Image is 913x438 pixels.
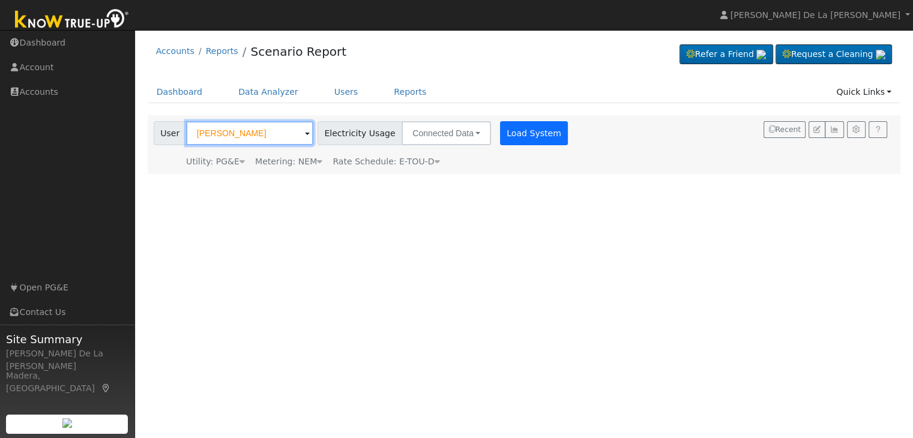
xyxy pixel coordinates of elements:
div: Madera, [GEOGRAPHIC_DATA] [6,370,128,395]
img: retrieve [62,418,72,428]
button: Load System [500,121,568,145]
input: Select a User [186,121,313,145]
a: Map [101,383,112,393]
span: [PERSON_NAME] De La [PERSON_NAME] [731,10,900,20]
img: retrieve [756,50,766,59]
a: Refer a Friend [679,44,773,65]
a: Reports [385,81,435,103]
span: Site Summary [6,331,128,347]
a: Quick Links [827,81,900,103]
button: Edit User [809,121,825,138]
a: Accounts [156,46,194,56]
button: Multi-Series Graph [825,121,843,138]
a: Scenario Report [250,44,346,59]
a: Users [325,81,367,103]
button: Settings [847,121,866,138]
img: retrieve [876,50,885,59]
div: Metering: NEM [255,155,322,168]
a: Request a Cleaning [776,44,892,65]
a: Data Analyzer [229,81,307,103]
span: User [154,121,187,145]
span: Electricity Usage [318,121,402,145]
div: Utility: PG&E [186,155,245,168]
div: [PERSON_NAME] De La [PERSON_NAME] [6,347,128,373]
button: Recent [764,121,806,138]
img: Know True-Up [9,7,135,34]
button: Connected Data [402,121,491,145]
a: Reports [206,46,238,56]
a: Dashboard [148,81,212,103]
a: Help Link [869,121,887,138]
span: Alias: HETOUD [333,157,439,166]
